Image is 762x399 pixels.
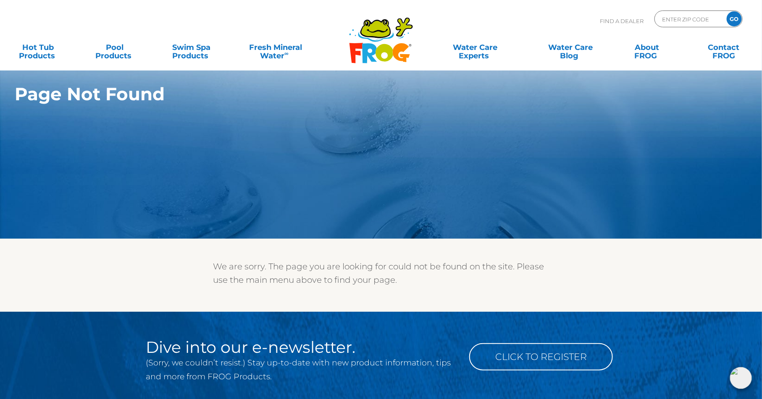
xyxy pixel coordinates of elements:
a: Fresh MineralWater∞ [238,39,313,56]
input: Zip Code Form [661,13,718,25]
a: AboutFROG [617,39,677,56]
a: Water CareExperts [427,39,524,56]
a: Water CareBlog [541,39,600,56]
a: Hot TubProducts [8,39,68,56]
p: Find A Dealer [600,10,644,31]
p: (Sorry, we couldn’t resist.) Stay up-to-date with new product information, tips and more from FRO... [146,356,457,383]
h2: Dive into our e-newsletter. [146,339,457,356]
a: Click to Register [469,343,613,370]
p: We are sorry. The page you are looking for could not be found on the site. Please use the main me... [213,260,549,287]
input: GO [727,11,742,26]
a: ContactFROG [694,39,754,56]
a: Swim SpaProducts [162,39,221,56]
sup: ∞ [284,50,289,57]
img: openIcon [730,367,752,389]
h1: Page Not Found [15,84,684,104]
a: PoolProducts [85,39,145,56]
